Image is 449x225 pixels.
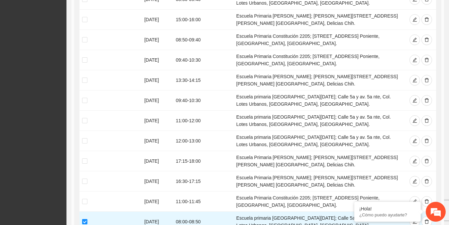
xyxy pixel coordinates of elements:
[421,34,432,45] button: delete
[421,156,432,166] button: delete
[173,151,234,171] td: 17:15 - 18:00
[142,50,173,70] td: [DATE]
[409,34,420,45] button: edit
[142,192,173,212] td: [DATE]
[142,70,173,90] td: [DATE]
[424,37,429,43] span: delete
[412,179,417,184] span: edit
[359,206,416,211] div: ¡Hola!
[412,118,417,124] span: edit
[142,151,173,171] td: [DATE]
[424,219,429,225] span: delete
[234,50,405,70] td: Escuela Primaria Constitución 2205; [STREET_ADDRESS] Poniente, [GEOGRAPHIC_DATA], [GEOGRAPHIC_DATA].
[173,50,234,70] td: 09:40 - 10:30
[109,3,125,19] div: Minimizar ventana de chat en vivo
[3,152,127,176] textarea: Escriba su mensaje y pulse “Intro”
[412,199,417,204] span: edit
[424,58,429,63] span: delete
[409,115,420,126] button: edit
[424,118,429,124] span: delete
[35,34,112,42] div: Chatee con nosotros ahora
[234,171,405,192] td: Escuela Primaria [PERSON_NAME]; [PERSON_NAME][STREET_ADDRESS][PERSON_NAME] [GEOGRAPHIC_DATA], Del...
[234,90,405,111] td: Escuela primaria [GEOGRAPHIC_DATA][DATE]; Calle 5a y av. 5a nte, Col. Lotes Urbanos, [GEOGRAPHIC_...
[412,159,417,164] span: edit
[142,90,173,111] td: [DATE]
[412,219,417,225] span: edit
[421,95,432,106] button: delete
[173,111,234,131] td: 11:00 - 12:00
[409,55,420,65] button: edit
[409,75,420,85] button: edit
[421,136,432,146] button: delete
[409,95,420,106] button: edit
[234,10,405,30] td: Escuela Primaria [PERSON_NAME]; [PERSON_NAME][STREET_ADDRESS][PERSON_NAME] [GEOGRAPHIC_DATA], Del...
[421,14,432,25] button: delete
[173,70,234,90] td: 13:30 - 14:15
[173,131,234,151] td: 12:00 - 13:00
[173,30,234,50] td: 08:50 - 09:40
[234,111,405,131] td: Escuela primaria [GEOGRAPHIC_DATA][DATE]; Calle 5a y av. 5a nte, Col. Lotes Urbanos, [GEOGRAPHIC_...
[412,78,417,83] span: edit
[424,98,429,103] span: delete
[421,196,432,207] button: delete
[424,159,429,164] span: delete
[173,10,234,30] td: 15:00 - 16:00
[412,139,417,144] span: edit
[424,179,429,184] span: delete
[234,192,405,212] td: Escuela Primaria Constitución 2205; [STREET_ADDRESS] Poniente, [GEOGRAPHIC_DATA], [GEOGRAPHIC_DATA].
[424,78,429,83] span: delete
[421,115,432,126] button: delete
[409,136,420,146] button: edit
[412,37,417,43] span: edit
[412,17,417,23] span: edit
[39,74,92,141] span: Estamos en línea.
[409,196,420,207] button: edit
[424,199,429,204] span: delete
[142,10,173,30] td: [DATE]
[142,30,173,50] td: [DATE]
[173,192,234,212] td: 11:00 - 11:45
[424,17,429,23] span: delete
[234,131,405,151] td: Escuela primaria [GEOGRAPHIC_DATA][DATE]; Calle 5a y av. 5a nte, Col. Lotes Urbanos, [GEOGRAPHIC_...
[412,58,417,63] span: edit
[421,75,432,85] button: delete
[421,55,432,65] button: delete
[142,111,173,131] td: [DATE]
[142,131,173,151] td: [DATE]
[142,171,173,192] td: [DATE]
[173,171,234,192] td: 16:30 - 17:15
[234,151,405,171] td: Escuela Primaria [PERSON_NAME]; [PERSON_NAME][STREET_ADDRESS][PERSON_NAME] [GEOGRAPHIC_DATA], Del...
[234,30,405,50] td: Escuela Primaria Constitución 2205; [STREET_ADDRESS] Poniente, [GEOGRAPHIC_DATA], [GEOGRAPHIC_DATA].
[359,212,416,217] p: ¿Cómo puedo ayudarte?
[409,14,420,25] button: edit
[409,156,420,166] button: edit
[173,90,234,111] td: 09:40 - 10:30
[421,176,432,187] button: delete
[424,139,429,144] span: delete
[234,70,405,90] td: Escuela Primaria [PERSON_NAME]; [PERSON_NAME][STREET_ADDRESS][PERSON_NAME] [GEOGRAPHIC_DATA], Del...
[412,98,417,103] span: edit
[409,176,420,187] button: edit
